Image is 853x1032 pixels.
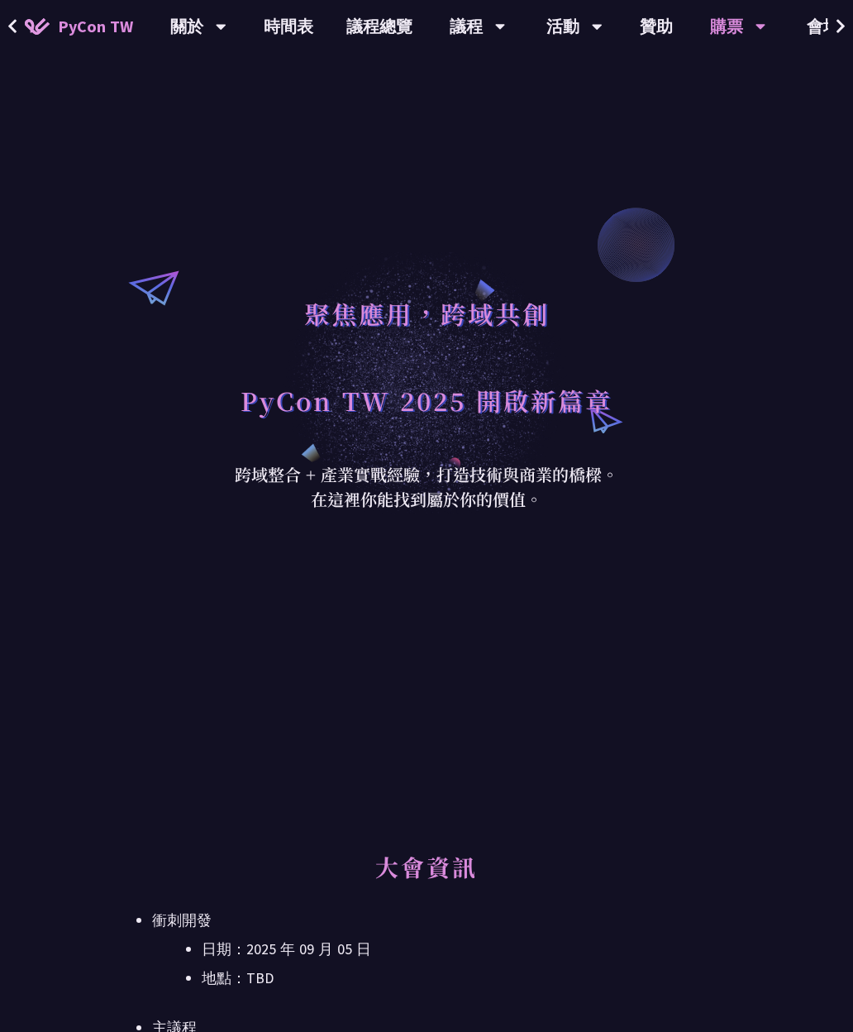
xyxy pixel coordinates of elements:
li: 衝刺開發 [152,908,701,991]
img: Home icon of PyCon TW 2025 [25,18,50,35]
a: PyCon TW [8,6,150,47]
h1: 聚焦應用，跨域共創 [304,289,550,338]
li: 日期：2025 年 09 月 05 日 [202,937,701,962]
h1: PyCon TW 2025 開啟新篇章 [241,375,612,425]
div: 跨域整合 + 產業實戰經驗，打造技術與商業的橋樑。 在這裡你能找到屬於你的價值。 [224,462,629,512]
span: PyCon TW [58,14,133,39]
h2: 大會資訊 [152,850,701,900]
li: 地點：TBD [202,966,701,991]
